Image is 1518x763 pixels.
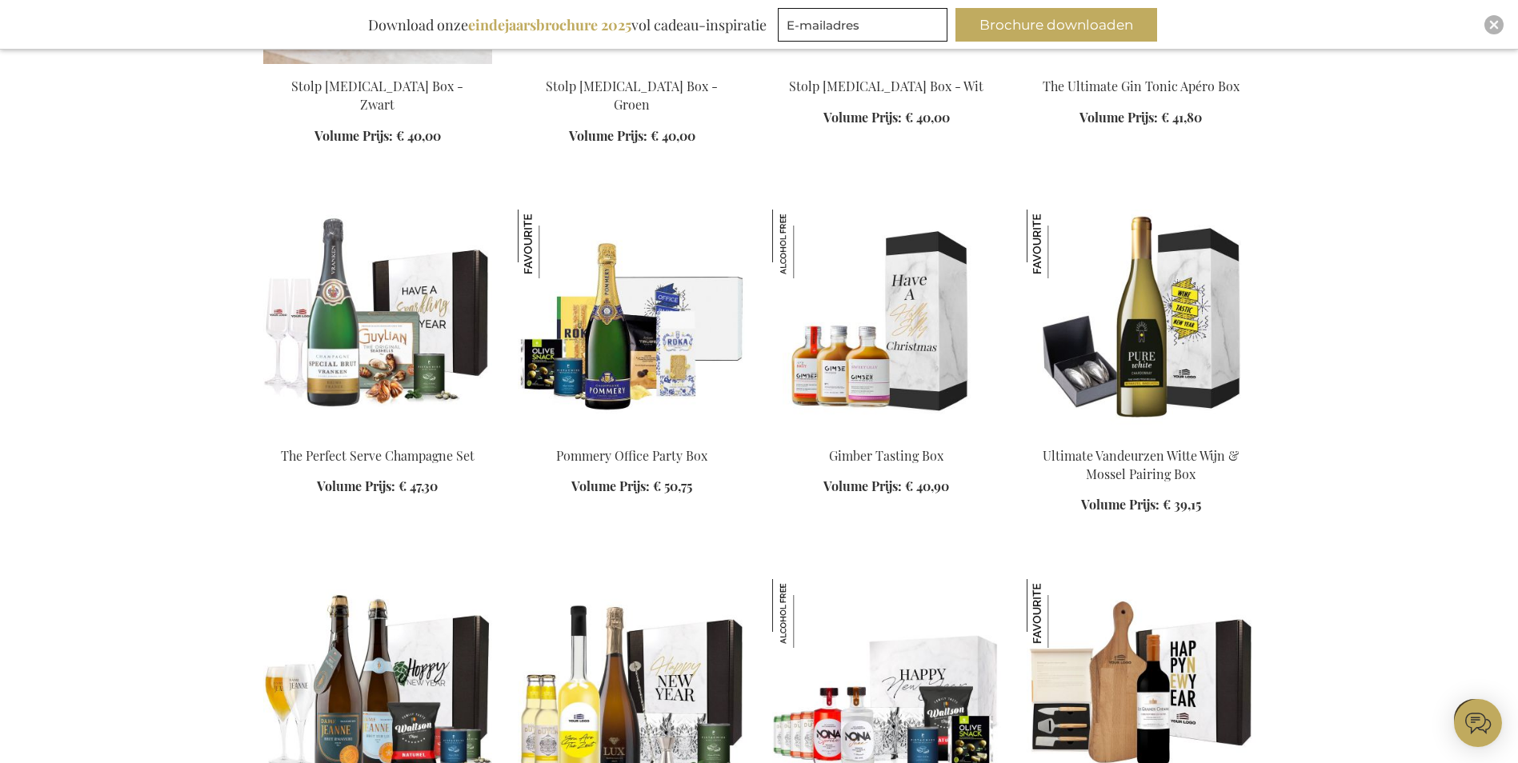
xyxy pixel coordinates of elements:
[772,58,1001,73] a: Stolp Digital Detox Box - Wit
[1079,109,1158,126] span: Volume Prijs:
[1027,58,1256,73] a: The Ultimate Gin Tonic Apéro Box
[905,109,950,126] span: € 40,00
[263,210,492,433] img: The Perfect Serve Champagne Set
[556,447,707,464] a: Pommery Office Party Box
[1027,579,1095,648] img: Cheese & Wine Lovers Box
[823,109,902,126] span: Volume Prijs:
[1027,427,1256,442] a: Ultimate Vandeurzen White Wine & Mussel Pairing Box Ultimate Vandeurzen Witte Wijn & Mossel Pairi...
[518,210,747,433] img: Pommery Office Party Box
[571,477,692,496] a: Volume Prijs: € 50,75
[772,210,841,278] img: Gimber Tasting Box
[399,477,438,494] span: € 47,30
[361,8,774,42] div: Download onze vol cadeau-inspiratie
[829,447,943,464] a: Gimber Tasting Box
[1081,496,1201,514] a: Volume Prijs: € 39,15
[1489,20,1499,30] img: Close
[955,8,1157,42] button: Brochure downloaden
[571,477,650,494] span: Volume Prijs:
[789,78,983,94] a: Stolp [MEDICAL_DATA] Box - Wit
[651,127,695,144] span: € 40,00
[263,427,492,442] a: The Perfect Serve Champagne Set
[569,127,695,146] a: Volume Prijs: € 40,00
[1043,447,1239,482] a: Ultimate Vandeurzen Witte Wijn & Mossel Pairing Box
[823,109,950,127] a: Volume Prijs: € 40,00
[468,15,631,34] b: eindejaarsbrochure 2025
[317,477,395,494] span: Volume Prijs:
[1161,109,1202,126] span: € 41,80
[1081,496,1160,513] span: Volume Prijs:
[546,78,718,113] a: Stolp [MEDICAL_DATA] Box - Groen
[1079,109,1202,127] a: Volume Prijs: € 41,80
[569,127,647,144] span: Volume Prijs:
[1027,210,1095,278] img: Ultimate Vandeurzen Witte Wijn & Mossel Pairing Box
[518,58,747,73] a: Stolp Digital Detox Box - Groen
[772,579,841,648] img: Nona 0% Premium Tasting Box
[653,477,692,494] span: € 50,75
[772,210,1001,433] img: Gimber Tasting Box
[1484,15,1504,34] div: Close
[905,477,949,494] span: € 40,90
[1027,210,1256,433] img: Ultimate Vandeurzen White Wine & Mussel Pairing Box
[518,210,587,278] img: Pommery Office Party Box
[823,477,949,496] a: Volume Prijs: € 40,90
[1163,496,1201,513] span: € 39,15
[772,427,1001,442] a: Gimber Tasting Box Gimber Tasting Box
[778,8,952,46] form: marketing offers and promotions
[518,427,747,442] a: Pommery Office Party Box Pommery Office Party Box
[281,447,475,464] a: The Perfect Serve Champagne Set
[317,477,438,496] a: Volume Prijs: € 47,30
[778,8,947,42] input: E-mailadres
[1043,78,1240,94] a: The Ultimate Gin Tonic Apéro Box
[1454,699,1502,747] iframe: belco-activator-frame
[823,477,902,494] span: Volume Prijs:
